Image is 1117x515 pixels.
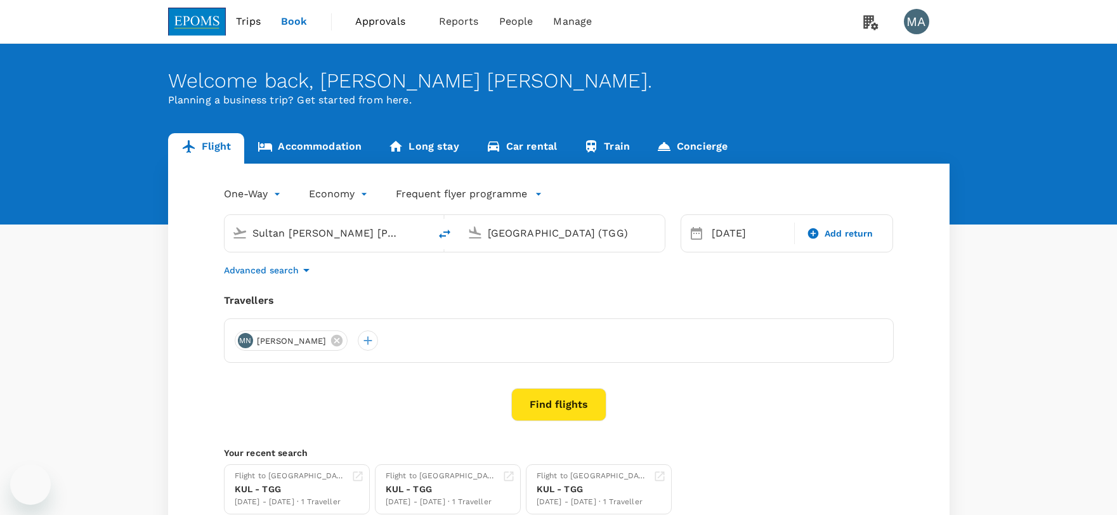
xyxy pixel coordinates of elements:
span: Trips [236,14,261,29]
div: Economy [309,184,370,204]
button: Open [656,231,658,234]
p: Advanced search [224,264,299,277]
a: Accommodation [244,133,375,164]
span: Manage [553,14,592,29]
div: Flight to [GEOGRAPHIC_DATA] [537,470,648,483]
p: Planning a business trip? Get started from here. [168,93,950,108]
p: Frequent flyer programme [396,186,527,202]
button: Open [421,231,423,234]
a: Concierge [643,133,741,164]
div: KUL - TGG [235,483,346,496]
div: MA [904,9,929,34]
input: Going to [488,223,638,243]
button: Find flights [511,388,606,421]
div: MN [238,333,253,348]
a: Long stay [375,133,472,164]
div: KUL - TGG [537,483,648,496]
div: [DATE] - [DATE] · 1 Traveller [537,496,648,509]
div: [DATE] - [DATE] · 1 Traveller [386,496,497,509]
span: Add return [825,227,873,240]
img: EPOMS SDN BHD [168,8,226,36]
input: Depart from [252,223,403,243]
p: Your recent search [224,447,894,459]
span: Reports [439,14,479,29]
span: [PERSON_NAME] [249,335,334,348]
a: Train [570,133,643,164]
button: Frequent flyer programme [396,186,542,202]
span: People [499,14,533,29]
span: Approvals [355,14,419,29]
a: Flight [168,133,245,164]
div: MN[PERSON_NAME] [235,330,348,351]
div: Travellers [224,293,894,308]
button: Advanced search [224,263,314,278]
iframe: Button to launch messaging window [10,464,51,505]
div: [DATE] [707,221,792,246]
div: KUL - TGG [386,483,497,496]
div: Welcome back , [PERSON_NAME] [PERSON_NAME] . [168,69,950,93]
a: Car rental [473,133,571,164]
div: [DATE] - [DATE] · 1 Traveller [235,496,346,509]
span: Book [281,14,308,29]
div: One-Way [224,184,284,204]
div: Flight to [GEOGRAPHIC_DATA] [386,470,497,483]
div: Flight to [GEOGRAPHIC_DATA] [235,470,346,483]
button: delete [429,219,460,249]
